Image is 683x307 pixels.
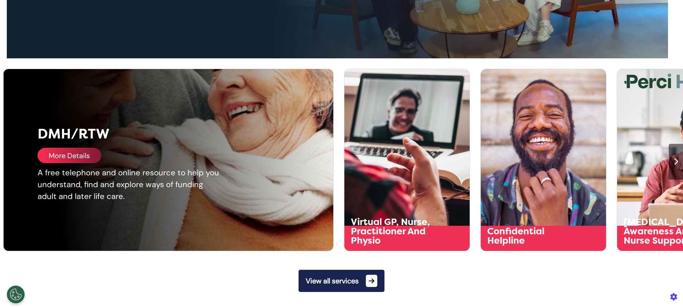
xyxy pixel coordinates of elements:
[351,218,439,245] div: Virtual GP, Nurse, Practitioner And Physio
[299,270,384,292] button: View all services
[38,167,222,202] div: A free telephone and online resource to help you understand, find and explore ways of funding adu...
[38,124,268,144] div: DMH/RTW
[487,227,575,245] div: Confidential Helpline
[38,148,101,163] div: More Details
[7,286,25,303] button: Open Preferences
